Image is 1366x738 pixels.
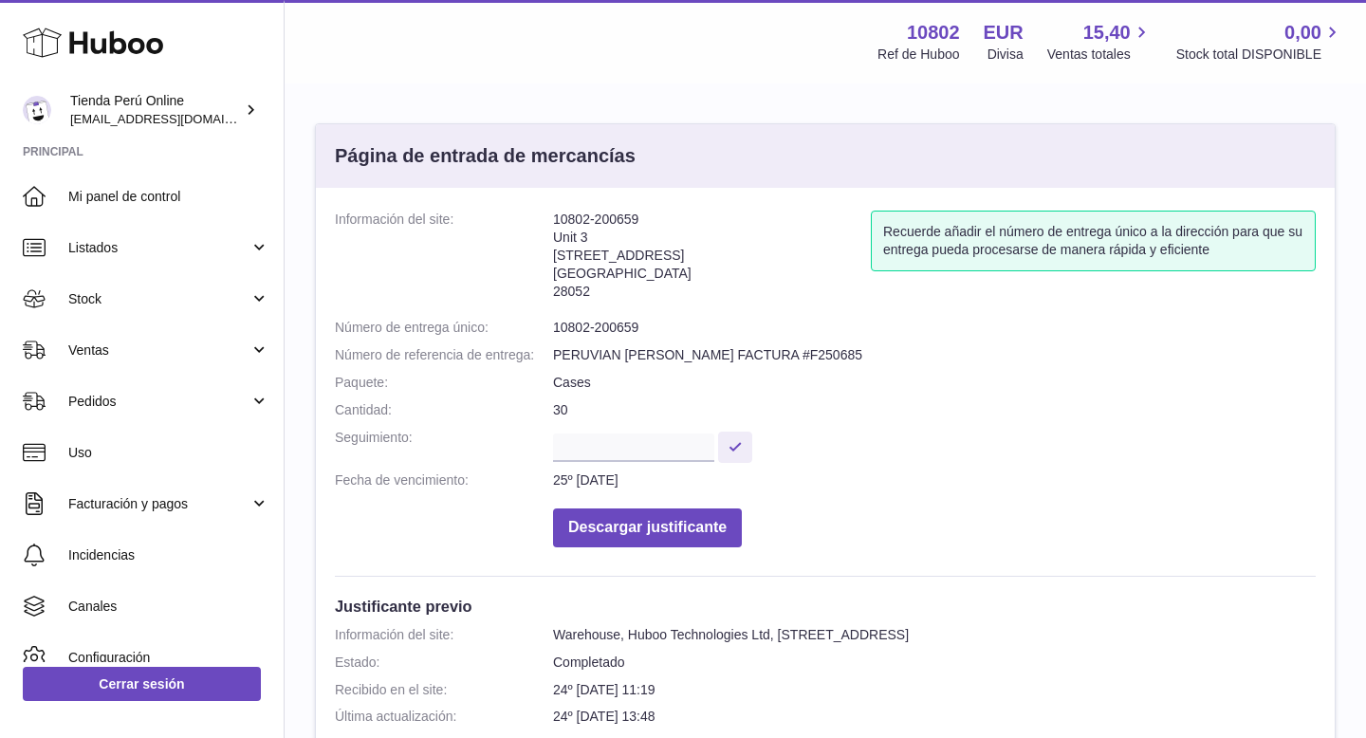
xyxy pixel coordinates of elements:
div: Recuerde añadir el número de entrega único a la dirección para que su entrega pueda procesarse de... [871,211,1316,271]
dt: Recibido en el site: [335,681,553,699]
dd: Completado [553,654,1316,672]
span: Incidencias [68,546,269,564]
a: 0,00 Stock total DISPONIBLE [1176,20,1343,64]
dd: 24º [DATE] 11:19 [553,681,1316,699]
span: 0,00 [1284,20,1321,46]
span: 15,40 [1083,20,1131,46]
dt: Paquete: [335,374,553,392]
div: Divisa [988,46,1024,64]
dt: Cantidad: [335,401,553,419]
span: Stock total DISPONIBLE [1176,46,1343,64]
span: Ventas [68,341,249,360]
button: Descargar justificante [553,508,742,547]
span: Mi panel de control [68,188,269,206]
span: Facturación y pagos [68,495,249,513]
span: Ventas totales [1047,46,1153,64]
dd: 25º [DATE] [553,471,1316,489]
img: contacto@tiendaperuonline.com [23,96,51,124]
address: 10802-200659 Unit 3 [STREET_ADDRESS] [GEOGRAPHIC_DATA] 28052 [553,211,871,309]
a: Cerrar sesión [23,667,261,701]
span: [EMAIL_ADDRESS][DOMAIN_NAME] [70,111,279,126]
div: Ref de Huboo [877,46,959,64]
dt: Número de referencia de entrega: [335,346,553,364]
dd: 30 [553,401,1316,419]
span: Listados [68,239,249,257]
dt: Estado: [335,654,553,672]
a: 15,40 Ventas totales [1047,20,1153,64]
dd: 24º [DATE] 13:48 [553,708,1316,726]
dt: Fecha de vencimiento: [335,471,553,489]
span: Pedidos [68,393,249,411]
dt: Información del site: [335,626,553,644]
span: Uso [68,444,269,462]
dt: Información del site: [335,211,553,309]
div: Tienda Perú Online [70,92,241,128]
dd: PERUVIAN [PERSON_NAME] FACTURA #F250685 [553,346,1316,364]
span: Stock [68,290,249,308]
dd: Cases [553,374,1316,392]
dd: 10802-200659 [553,319,1316,337]
strong: EUR [984,20,1024,46]
dt: Número de entrega único: [335,319,553,337]
span: Configuración [68,649,269,667]
h3: Justificante previo [335,596,1316,617]
dt: Última actualización: [335,708,553,726]
span: Canales [68,598,269,616]
strong: 10802 [907,20,960,46]
h3: Página de entrada de mercancías [335,143,636,169]
dt: Seguimiento: [335,429,553,462]
dd: Warehouse, Huboo Technologies Ltd, [STREET_ADDRESS] [553,626,1316,644]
